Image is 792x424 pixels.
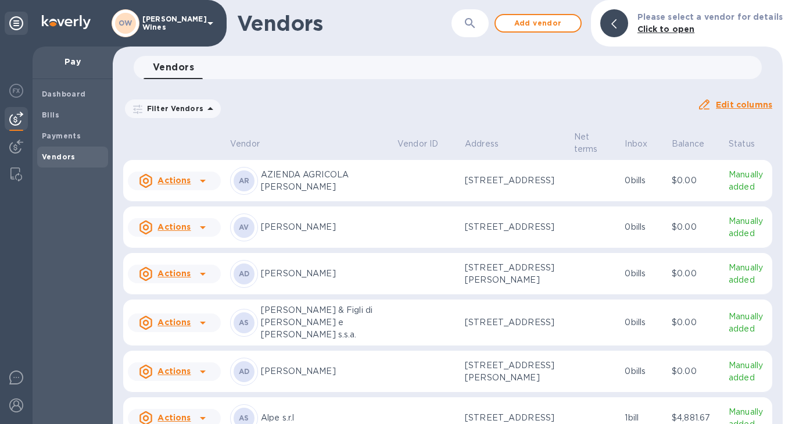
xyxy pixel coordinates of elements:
p: Manually added [729,169,768,193]
p: 0 bills [625,316,662,329]
b: AR [239,176,250,185]
p: 0 bills [625,365,662,377]
p: 0 bills [625,268,662,280]
span: Balance [672,138,719,150]
p: [STREET_ADDRESS] [465,412,565,424]
u: Actions [157,413,191,422]
p: $0.00 [672,365,719,377]
b: AV [239,223,249,231]
div: Unpin categories [5,12,28,35]
p: $0.00 [672,221,719,233]
p: Manually added [729,262,768,286]
p: 1 bill [625,412,662,424]
p: Manually added [729,215,768,240]
b: Payments [42,131,81,140]
p: [STREET_ADDRESS][PERSON_NAME] [465,359,565,384]
p: [PERSON_NAME] Wines [142,15,200,31]
p: AZIENDA AGRICOLA [PERSON_NAME] [261,169,388,193]
p: Manually added [729,311,768,335]
u: Edit columns [716,100,772,109]
p: [PERSON_NAME] [261,268,388,280]
span: Vendors [153,59,194,76]
p: Balance [672,138,704,150]
b: Bills [42,111,59,119]
span: Net terms [574,131,616,155]
b: AD [239,367,250,376]
p: [PERSON_NAME] [261,221,388,233]
p: Pay [42,56,103,67]
p: $0.00 [672,268,719,280]
p: [PERSON_NAME] & Figli di [PERSON_NAME] e [PERSON_NAME] s.s.a. [261,304,388,341]
span: Vendor [230,138,275,150]
p: [STREET_ADDRESS] [465,174,565,187]
b: Dashboard [42,90,86,98]
p: [STREET_ADDRESS] [465,221,565,233]
span: Vendor ID [397,138,453,150]
p: $4,881.67 [672,412,719,424]
p: Net terms [574,131,601,155]
u: Actions [157,222,191,231]
p: [PERSON_NAME] [261,365,388,377]
b: Click to open [637,24,695,34]
u: Actions [157,366,191,376]
p: Address [465,138,499,150]
p: [STREET_ADDRESS][PERSON_NAME] [465,262,565,286]
p: Filter Vendors [142,104,203,113]
b: OW [119,19,132,27]
p: 0 bills [625,174,662,187]
h1: Vendors [237,11,451,35]
p: 0 bills [625,221,662,233]
u: Actions [157,318,191,327]
span: Add vendor [505,16,571,30]
p: Vendor [230,138,260,150]
p: Status [729,138,755,150]
b: AS [239,414,249,422]
b: Vendors [42,152,76,161]
img: Foreign exchange [9,84,23,98]
button: Add vendor [494,14,582,33]
p: Alpe s.r.l [261,412,388,424]
b: Please select a vendor for details [637,12,783,22]
p: Inbox [625,138,647,150]
p: $0.00 [672,316,719,329]
p: Vendor ID [397,138,438,150]
u: Actions [157,269,191,278]
span: Inbox [625,138,662,150]
img: Logo [42,15,91,29]
b: AD [239,269,250,278]
p: [STREET_ADDRESS] [465,316,565,329]
u: Actions [157,176,191,185]
b: AS [239,318,249,327]
p: $0.00 [672,174,719,187]
p: Manually added [729,359,768,384]
span: Address [465,138,514,150]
